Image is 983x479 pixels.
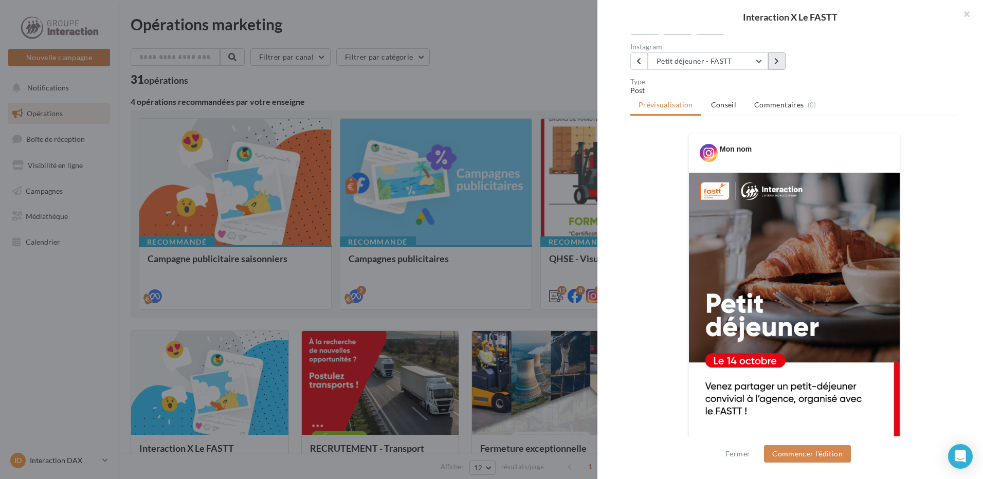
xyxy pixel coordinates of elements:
span: (0) [808,101,816,109]
span: Conseil [711,100,736,109]
div: Type [630,78,958,85]
div: Post [630,85,958,96]
button: Commencer l'édition [764,445,851,463]
div: Interaction X Le FASTT [614,12,967,22]
button: Fermer [721,448,754,460]
button: Petit déjeuner - FASTT [648,52,768,70]
div: Instagram [630,43,790,50]
span: Commentaires [754,100,804,110]
div: Open Intercom Messenger [948,444,973,469]
div: Mon nom [720,144,752,154]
